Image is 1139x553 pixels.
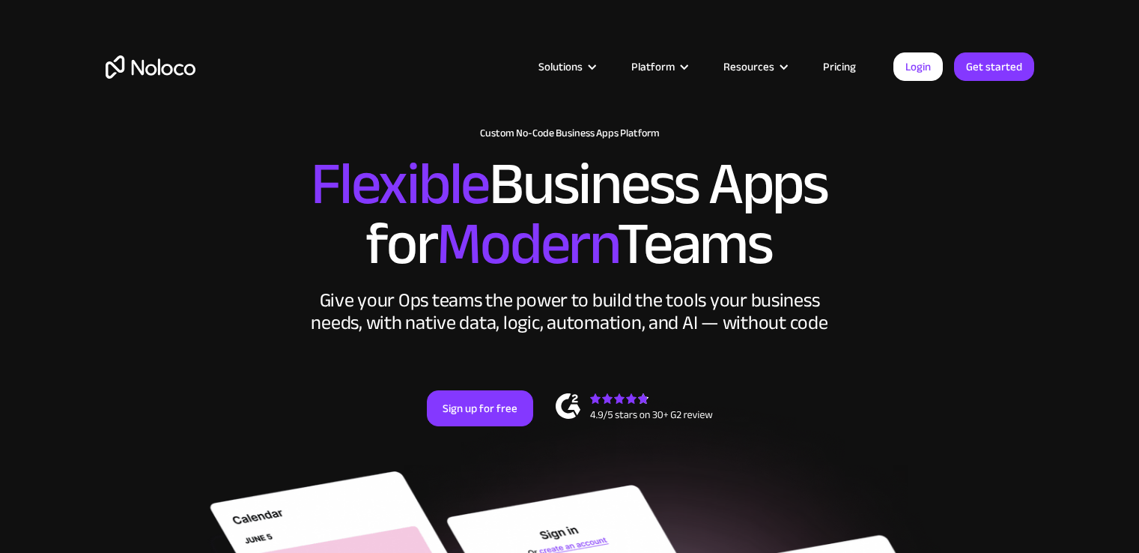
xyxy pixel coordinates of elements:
[437,188,617,300] span: Modern
[308,289,832,334] div: Give your Ops teams the power to build the tools your business needs, with native data, logic, au...
[106,154,1034,274] h2: Business Apps for Teams
[631,57,675,76] div: Platform
[538,57,583,76] div: Solutions
[804,57,875,76] a: Pricing
[893,52,943,81] a: Login
[311,128,489,240] span: Flexible
[427,390,533,426] a: Sign up for free
[613,57,705,76] div: Platform
[106,55,195,79] a: home
[954,52,1034,81] a: Get started
[723,57,774,76] div: Resources
[705,57,804,76] div: Resources
[520,57,613,76] div: Solutions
